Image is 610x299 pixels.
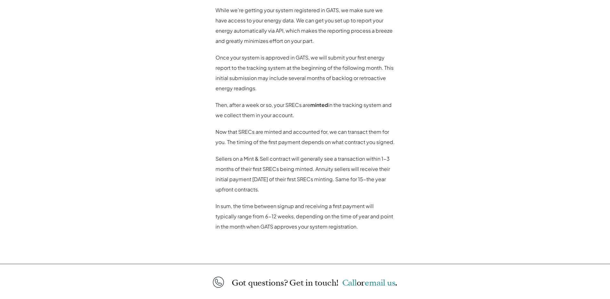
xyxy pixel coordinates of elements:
a: email us [365,277,395,288]
p: Then, after a week or so, your SRECs are in the tracking system and we collect them in your account. [216,100,395,120]
p: Once your system is approved in GATS, we will submit your first energy report to the tracking sys... [216,53,395,93]
a: Call [342,277,357,288]
span: or [357,277,365,288]
span: . [395,277,397,288]
p: While we’re getting your system registered in GATS, we make sure we have access to your energy da... [216,5,395,46]
p: In sum, the time between signup and receiving a first payment will typically range from 6-12 week... [216,201,395,232]
strong: minted [310,101,328,108]
p: Sellers on a Mint & Sell contract will generally see a transaction within 1-3 months of their fir... [216,154,395,195]
p: Now that SRECs are minted and accounted for, we can transact them for you. The timing of the firs... [216,127,395,147]
p: Got questions? Get in touch! [232,279,397,287]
